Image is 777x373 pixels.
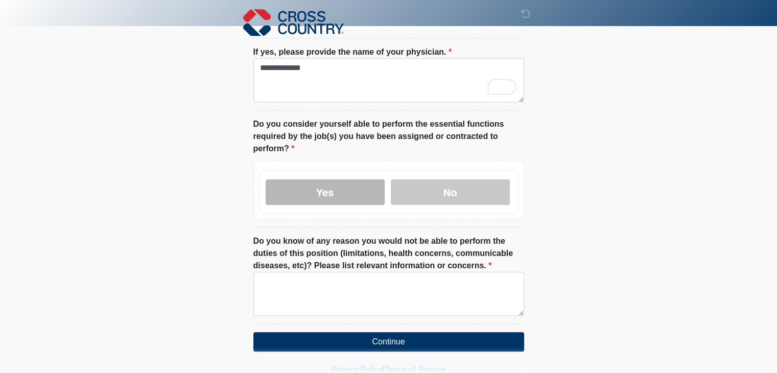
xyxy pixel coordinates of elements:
[253,58,524,102] textarea: To enrich screen reader interactions, please activate Accessibility in Grammarly extension settings
[391,179,510,205] label: No
[253,46,452,58] label: If yes, please provide the name of your physician.
[266,179,385,205] label: Yes
[253,118,524,155] label: Do you consider yourself able to perform the essential functions required by the job(s) you have ...
[253,332,524,352] button: Continue
[253,235,524,272] label: Do you know of any reason you would not be able to perform the duties of this position (limitatio...
[243,8,344,37] img: Cross Country Logo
